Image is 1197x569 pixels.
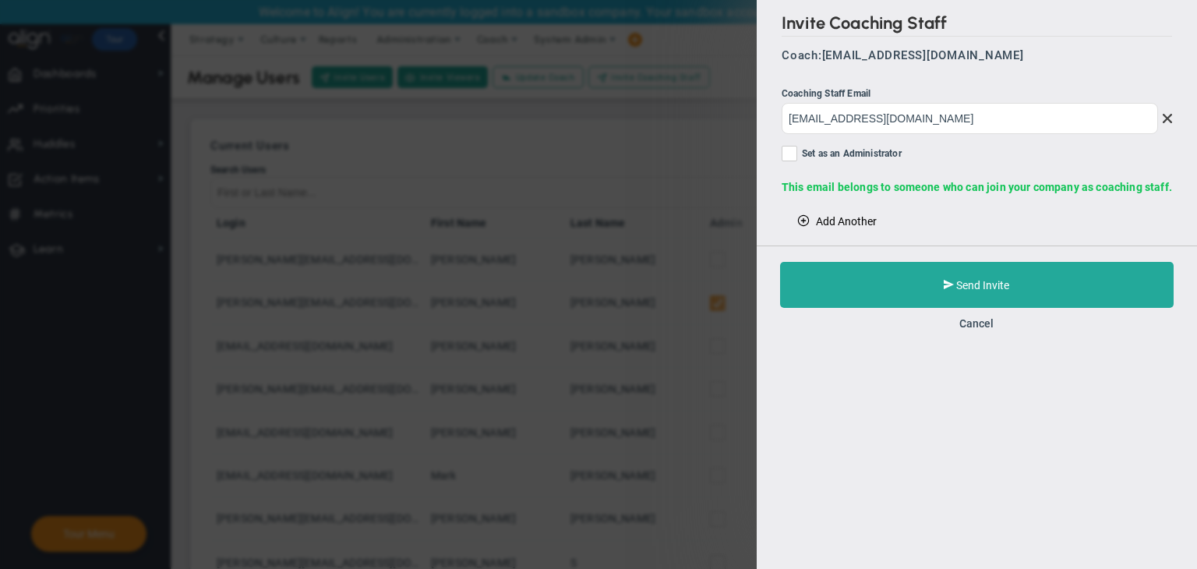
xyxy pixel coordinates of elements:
span: [EMAIL_ADDRESS][DOMAIN_NAME] [822,48,1024,62]
button: Cancel [960,317,994,330]
div: Coaching Staff Email [782,87,1172,101]
button: Add Another [782,208,892,233]
span: This email belongs to someone who can join your company as coaching staff. [782,181,1172,193]
span: Send Invite [957,279,1010,292]
span: Add Another [816,215,877,228]
span: Set as an Administrator [802,146,902,164]
h3: Coach: [782,48,1172,62]
h2: Invite Coaching Staff [782,12,1172,37]
button: Send Invite [780,262,1174,308]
